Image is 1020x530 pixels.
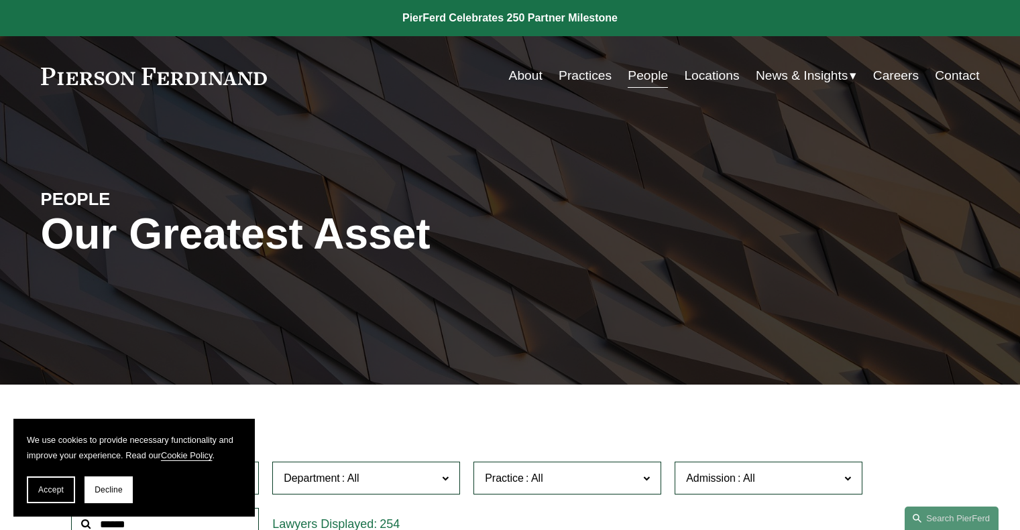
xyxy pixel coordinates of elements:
span: News & Insights [756,64,848,88]
span: Department [284,472,340,484]
span: Practice [485,472,524,484]
span: Accept [38,485,64,494]
a: People [628,63,668,88]
button: Accept [27,476,75,503]
a: About [509,63,543,88]
a: Practices [559,63,612,88]
section: Cookie banner [13,419,255,517]
a: Search this site [905,507,999,530]
span: Decline [95,485,123,494]
a: Contact [935,63,979,88]
h1: Our Greatest Asset [41,210,667,259]
a: folder dropdown [756,63,857,88]
p: We use cookies to provide necessary functionality and improve your experience. Read our . [27,432,241,463]
button: Decline [84,476,133,503]
span: Admission [686,472,736,484]
a: Locations [684,63,739,88]
a: Careers [873,63,919,88]
h4: PEOPLE [41,188,276,210]
a: Cookie Policy [161,450,213,460]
